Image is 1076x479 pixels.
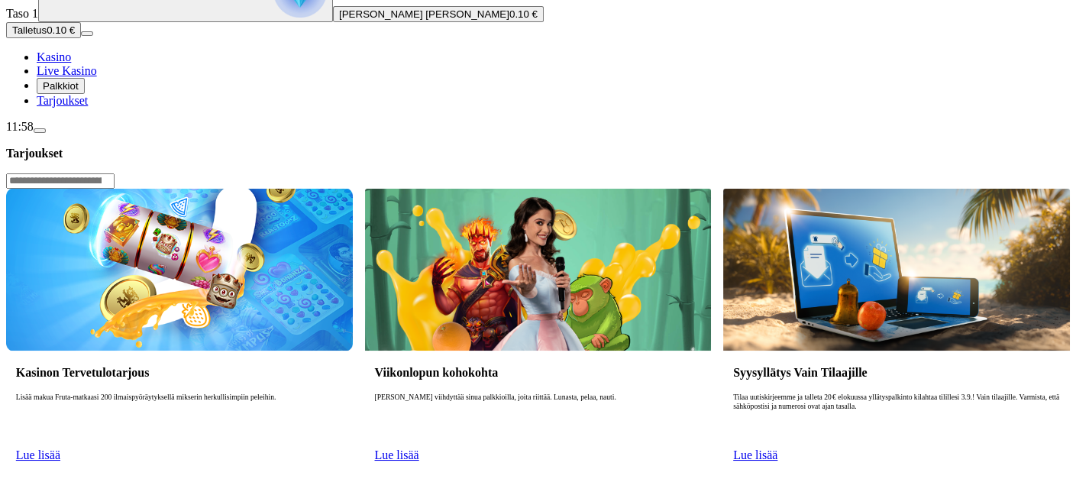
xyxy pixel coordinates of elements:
span: 11:58 [6,120,34,133]
p: Lisää makua Fruta-matkaasi 200 ilmaispyöräytyksellä mikserin herkullisimpiin peleihin. [16,393,343,442]
button: [PERSON_NAME] [PERSON_NAME]0.10 € [333,6,544,22]
h3: Tarjoukset [6,146,1070,160]
button: menu [81,31,93,36]
button: Palkkiot [37,78,85,94]
h3: Viikonlopun kohokohta [374,365,701,380]
p: Tilaa uutiskirjeemme ja talleta 20 € elokuussa yllätyspalkinto kilahtaa tilillesi 3.9.! Vain tila... [733,393,1060,442]
span: Talletus [12,24,47,36]
span: [PERSON_NAME] [PERSON_NAME] [339,8,509,20]
button: Talletusplus icon0.10 € [6,22,81,38]
span: 0.10 € [47,24,75,36]
span: 0.10 € [509,8,538,20]
a: Kasino [37,50,71,63]
h3: Syysyllätys Vain Tilaajille [733,365,1060,380]
a: Tarjoukset [37,94,88,107]
button: menu [34,128,46,133]
a: Lue lisää [733,448,777,461]
a: Live Kasino [37,64,97,77]
a: Lue lisää [16,448,60,461]
nav: Main menu [6,50,1070,108]
a: Lue lisää [374,448,418,461]
img: Kasinon Tervetulotarjous [6,189,353,351]
p: [PERSON_NAME] viihdyttää sinua palkkioilla, joita riittää. Lunasta, pelaa, nauti. [374,393,701,442]
img: Viikonlopun kohokohta [365,189,712,351]
img: Syysyllätys Vain Tilaajille [723,189,1070,351]
h3: Kasinon Tervetulotarjous [16,365,343,380]
input: Search [6,173,115,189]
span: Taso 1 [6,7,38,20]
span: Palkkiot [43,80,79,92]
